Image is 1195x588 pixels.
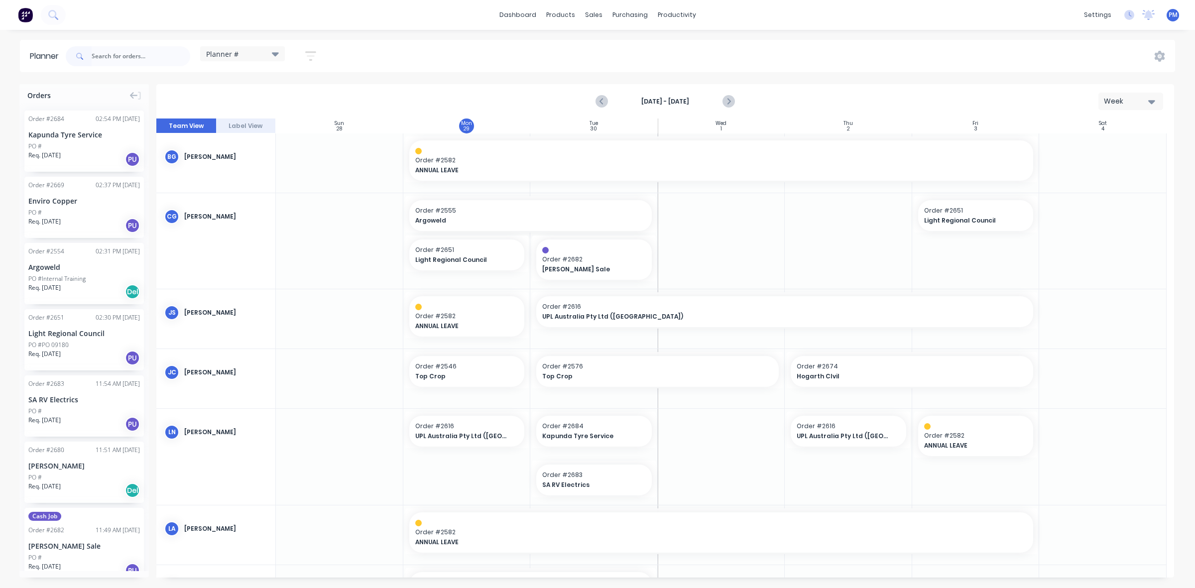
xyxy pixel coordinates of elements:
[96,115,140,123] div: 02:54 PM [DATE]
[28,142,42,151] div: PO #
[590,126,597,131] div: 30
[494,7,541,22] a: dashboard
[415,432,508,441] span: UPL Australia Pty Ltd ([GEOGRAPHIC_DATA])
[542,312,979,321] span: UPL Australia Pty Ltd ([GEOGRAPHIC_DATA])
[542,480,635,489] span: SA RV Electrics
[542,362,773,371] span: Order # 2576
[415,255,508,264] span: Light Regional Council
[615,97,715,106] strong: [DATE] - [DATE]
[28,341,69,350] div: PO #PO 09180
[28,129,140,140] div: Kapunda Tyre Service
[415,312,519,321] span: Order # 2582
[96,247,140,256] div: 02:31 PM [DATE]
[797,432,890,441] span: UPL Australia Pty Ltd ([GEOGRAPHIC_DATA])
[542,470,646,479] span: Order # 2683
[164,521,179,536] div: LA
[28,313,64,322] div: Order # 2651
[924,216,1017,225] span: Light Regional Council
[415,322,508,331] span: ANNUAL LEAVE
[28,541,140,551] div: [PERSON_NAME] Sale
[164,425,179,440] div: LN
[164,305,179,320] div: JS
[924,431,1028,440] span: Order # 2582
[28,208,42,217] div: PO #
[720,126,722,131] div: 1
[607,7,653,22] div: purchasing
[464,126,470,131] div: 29
[96,526,140,535] div: 11:49 AM [DATE]
[847,126,850,131] div: 2
[28,526,64,535] div: Order # 2682
[28,461,140,471] div: [PERSON_NAME]
[28,115,64,123] div: Order # 2684
[843,120,853,126] div: Thu
[415,245,519,254] span: Order # 2651
[1079,7,1116,22] div: settings
[125,563,140,578] div: PU
[590,120,598,126] div: Tue
[335,120,344,126] div: Sun
[28,247,64,256] div: Order # 2554
[716,120,726,126] div: Wed
[542,265,635,274] span: [PERSON_NAME] Sale
[1099,120,1107,126] div: Sat
[28,394,140,405] div: SA RV Electrics
[415,538,966,547] span: ANNUAL LEAVE
[28,151,61,160] span: Req. [DATE]
[184,368,267,377] div: [PERSON_NAME]
[415,156,1028,165] span: Order # 2582
[96,181,140,190] div: 02:37 PM [DATE]
[125,351,140,365] div: PU
[30,50,64,62] div: Planner
[542,372,750,381] span: Top Crop
[184,524,267,533] div: [PERSON_NAME]
[96,446,140,455] div: 11:51 AM [DATE]
[541,7,580,22] div: products
[1101,126,1104,131] div: 4
[216,118,276,133] button: Label View
[125,483,140,498] div: Del
[415,166,966,175] span: ANNUAL LEAVE
[461,120,472,126] div: Mon
[28,274,86,283] div: PO #Internal Training
[164,209,179,224] div: CG
[542,255,646,264] span: Order # 2682
[184,308,267,317] div: [PERSON_NAME]
[974,126,977,131] div: 3
[1104,96,1150,107] div: Week
[156,118,216,133] button: Team View
[415,422,519,431] span: Order # 2616
[125,218,140,233] div: PU
[125,284,140,299] div: Del
[1098,93,1163,110] button: Week
[27,90,51,101] span: Orders
[28,328,140,339] div: Light Regional Council
[542,422,646,431] span: Order # 2684
[28,473,42,482] div: PO #
[542,432,635,441] span: Kapunda Tyre Service
[28,262,140,272] div: Argoweld
[28,196,140,206] div: Enviro Copper
[96,313,140,322] div: 02:30 PM [DATE]
[28,553,42,562] div: PO #
[337,126,342,131] div: 28
[28,350,61,358] span: Req. [DATE]
[924,441,1017,450] span: ANNUAL LEAVE
[797,362,1027,371] span: Order # 2674
[415,528,1028,537] span: Order # 2582
[653,7,701,22] div: productivity
[164,365,179,380] div: JC
[184,212,267,221] div: [PERSON_NAME]
[28,407,42,416] div: PO #
[184,152,267,161] div: [PERSON_NAME]
[164,149,179,164] div: BG
[92,46,190,66] input: Search for orders...
[28,283,61,292] span: Req. [DATE]
[924,206,1028,215] span: Order # 2651
[28,446,64,455] div: Order # 2680
[28,181,64,190] div: Order # 2669
[28,379,64,388] div: Order # 2683
[125,152,140,167] div: PU
[415,372,508,381] span: Top Crop
[580,7,607,22] div: sales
